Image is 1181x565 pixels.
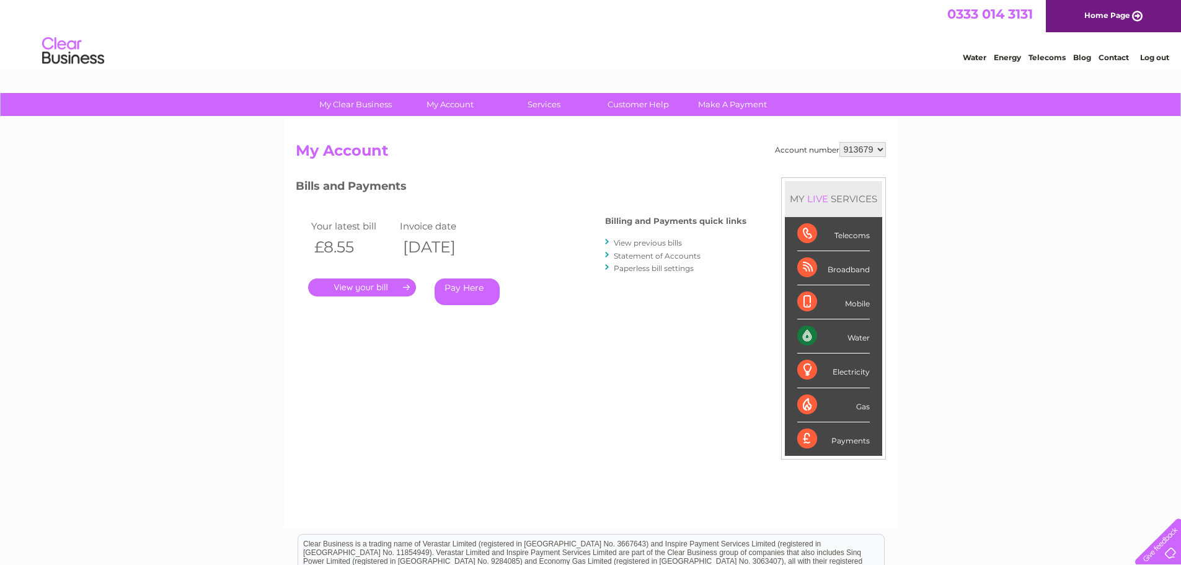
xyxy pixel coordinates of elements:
[493,93,595,116] a: Services
[435,278,500,305] a: Pay Here
[304,93,407,116] a: My Clear Business
[308,278,416,296] a: .
[797,251,870,285] div: Broadband
[994,53,1021,62] a: Energy
[775,142,886,157] div: Account number
[397,234,486,260] th: [DATE]
[797,319,870,354] div: Water
[614,264,694,273] a: Paperless bill settings
[785,181,882,216] div: MY SERVICES
[296,177,746,199] h3: Bills and Payments
[605,216,746,226] h4: Billing and Payments quick links
[296,142,886,166] h2: My Account
[298,7,884,60] div: Clear Business is a trading name of Verastar Limited (registered in [GEOGRAPHIC_DATA] No. 3667643...
[587,93,689,116] a: Customer Help
[42,32,105,70] img: logo.png
[308,234,397,260] th: £8.55
[1140,53,1169,62] a: Log out
[797,388,870,422] div: Gas
[947,6,1033,22] a: 0333 014 3131
[397,218,486,234] td: Invoice date
[308,218,397,234] td: Your latest bill
[1099,53,1129,62] a: Contact
[1028,53,1066,62] a: Telecoms
[797,422,870,456] div: Payments
[399,93,501,116] a: My Account
[797,354,870,388] div: Electricity
[1073,53,1091,62] a: Blog
[681,93,784,116] a: Make A Payment
[805,193,831,205] div: LIVE
[614,251,701,260] a: Statement of Accounts
[614,238,682,247] a: View previous bills
[797,217,870,251] div: Telecoms
[963,53,986,62] a: Water
[797,285,870,319] div: Mobile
